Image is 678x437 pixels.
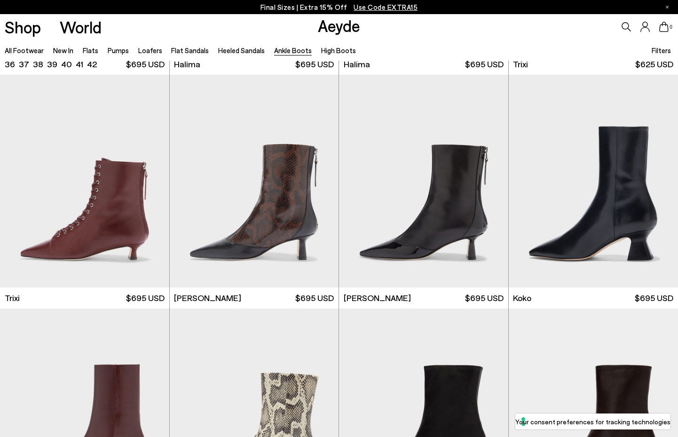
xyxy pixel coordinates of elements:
[321,46,356,55] a: High Boots
[126,292,165,304] span: $695 USD
[170,54,339,75] a: Halima $695 USD
[170,287,339,309] a: [PERSON_NAME] $695 USD
[5,19,41,35] a: Shop
[318,16,360,35] a: Aeyde
[61,58,72,70] li: 40
[171,46,209,55] a: Flat Sandals
[515,413,670,429] button: Your consent preferences for tracking technologies
[126,58,165,70] span: $695 USD
[513,58,528,70] span: Trixi
[218,46,265,55] a: Heeled Sandals
[274,46,312,55] a: Ankle Boots
[659,22,669,32] a: 0
[465,292,504,304] span: $695 USD
[5,58,94,70] ul: variant
[669,24,673,30] span: 0
[170,75,339,287] img: Sila Dual-Toned Boots
[513,292,531,304] span: Koko
[19,58,29,70] li: 37
[138,46,162,55] a: Loafers
[5,58,15,70] li: 36
[515,417,670,427] label: Your consent preferences for tracking technologies
[53,46,73,55] a: New In
[174,292,241,304] span: [PERSON_NAME]
[5,46,44,55] a: All Footwear
[174,58,200,70] span: Halima
[87,58,97,70] li: 42
[108,46,129,55] a: Pumps
[5,292,20,304] span: Trixi
[652,46,671,55] span: Filters
[47,58,57,70] li: 39
[344,292,411,304] span: [PERSON_NAME]
[33,58,43,70] li: 38
[339,75,508,287] img: Sila Dual-Toned Boots
[635,58,673,70] span: $625 USD
[354,3,418,11] span: Navigate to /collections/ss25-final-sizes
[295,58,334,70] span: $695 USD
[339,287,508,309] a: [PERSON_NAME] $695 USD
[60,19,102,35] a: World
[76,58,83,70] li: 41
[635,292,673,304] span: $695 USD
[465,58,504,70] span: $695 USD
[83,46,98,55] a: Flats
[295,292,334,304] span: $695 USD
[344,58,370,70] span: Halima
[260,1,418,13] p: Final Sizes | Extra 15% Off
[339,54,508,75] a: Halima $695 USD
